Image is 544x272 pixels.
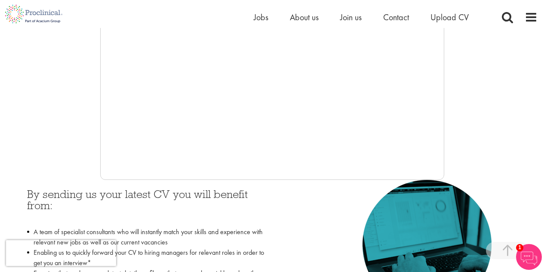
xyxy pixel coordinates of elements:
h3: By sending us your latest CV you will benefit from: [27,189,266,223]
a: Contact [383,12,409,23]
span: 1 [516,244,523,251]
img: Chatbot [516,244,542,270]
a: Jobs [254,12,268,23]
a: About us [290,12,319,23]
iframe: reCAPTCHA [6,240,116,266]
a: Join us [340,12,362,23]
li: A team of specialist consultants who will instantly match your skills and experience with relevan... [27,227,266,247]
li: Enabling us to quickly forward your CV to hiring managers for relevant roles in order to get you ... [27,247,266,268]
a: Upload CV [430,12,469,23]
